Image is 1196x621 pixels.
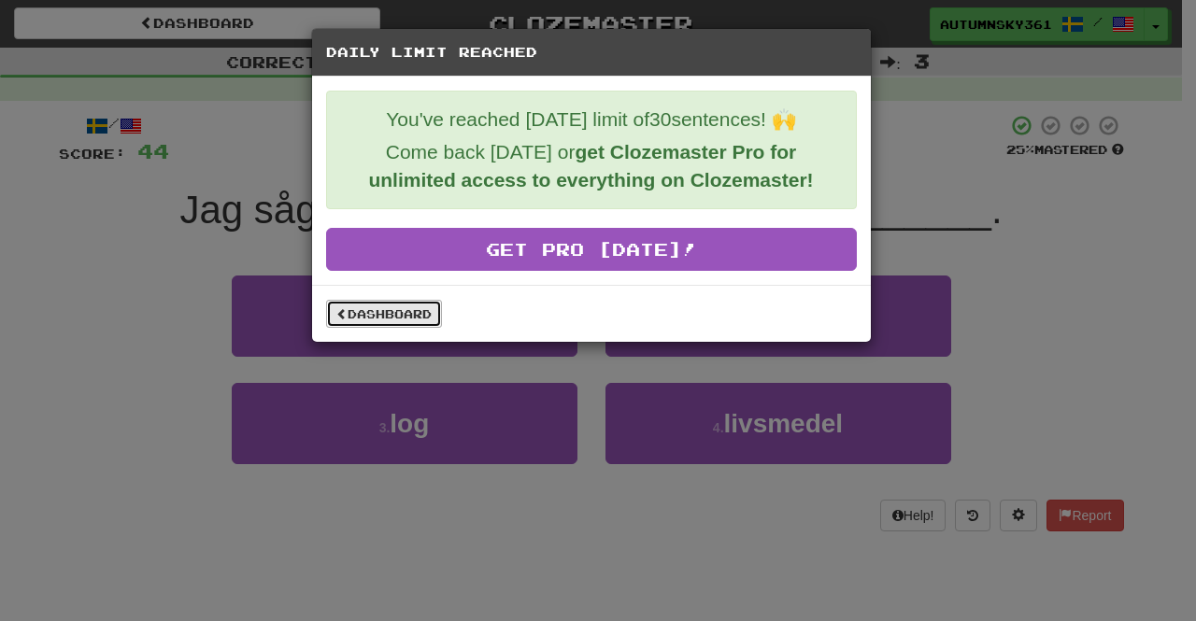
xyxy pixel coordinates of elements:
p: Come back [DATE] or [341,138,842,194]
h5: Daily Limit Reached [326,43,857,62]
strong: get Clozemaster Pro for unlimited access to everything on Clozemaster! [368,141,813,191]
a: Dashboard [326,300,442,328]
a: Get Pro [DATE]! [326,228,857,271]
p: You've reached [DATE] limit of 30 sentences! 🙌 [341,106,842,134]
